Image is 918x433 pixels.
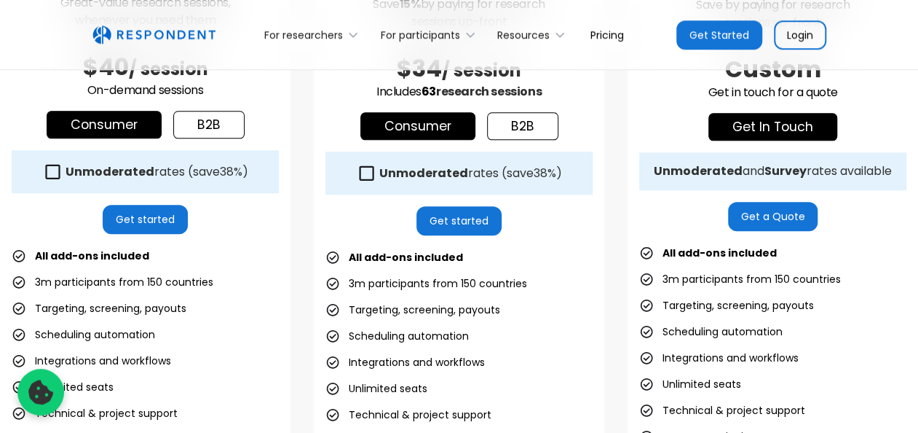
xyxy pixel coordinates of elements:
[12,377,114,397] li: Unlimited seats
[264,28,343,42] div: For researchers
[416,206,502,235] a: Get started
[774,20,826,50] a: Login
[654,164,892,179] div: and rates available
[436,83,542,100] span: research sessions
[66,163,154,180] strong: Unmoderated
[639,295,814,316] li: Targeting, screening, payouts
[35,249,149,263] strong: All add-ons included
[639,269,841,289] li: 3m participants from 150 countries
[349,250,463,265] strong: All add-ons included
[639,348,799,368] li: Integrations and workflows
[12,351,171,371] li: Integrations and workflows
[728,202,818,231] a: Get a Quote
[639,84,906,101] p: Get in touch for a quote
[381,28,460,42] div: For participants
[12,298,186,319] li: Targeting, screening, payouts
[379,166,562,181] div: rates (save )
[497,28,550,42] div: Resources
[47,111,162,139] a: Consumer
[325,273,527,294] li: 3m participants from 150 countries
[66,165,248,179] div: rates (save )
[325,83,593,101] p: Includes
[639,400,805,421] li: Technical & project support
[487,112,558,140] a: b2b
[708,113,837,141] a: get in touch
[12,82,279,99] p: On-demand sessions
[12,403,178,424] li: Technical & project support
[534,165,556,182] span: 38%
[579,17,636,52] a: Pricing
[764,163,807,179] strong: Survey
[325,326,469,346] li: Scheduling automation
[442,58,521,82] span: / session
[325,405,491,425] li: Technical & project support
[379,165,468,182] strong: Unmoderated
[92,26,215,44] a: home
[325,352,485,372] li: Integrations and workflows
[92,26,215,44] img: Untitled UI logotext
[12,324,155,345] li: Scheduling automation
[422,83,436,100] span: 63
[173,111,245,139] a: b2b
[489,17,579,52] div: Resources
[662,246,777,260] strong: All add-ons included
[325,378,427,399] li: Unlimited seats
[360,112,475,140] a: Consumer
[372,17,488,52] div: For participants
[12,272,213,292] li: 3m participants from 150 countries
[256,17,372,52] div: For researchers
[103,205,188,234] a: Get started
[639,374,741,394] li: Unlimited seats
[639,321,783,342] li: Scheduling automation
[654,163,743,179] strong: Unmoderated
[220,163,242,180] span: 38%
[676,20,762,50] a: Get Started
[325,300,500,320] li: Targeting, screening, payouts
